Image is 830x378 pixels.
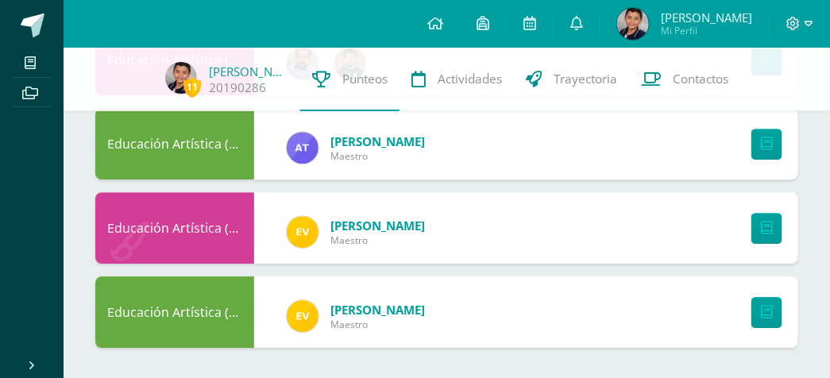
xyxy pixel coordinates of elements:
[673,71,728,87] span: Contactos
[661,24,752,37] span: Mi Perfil
[330,133,425,149] span: [PERSON_NAME]
[617,8,649,40] img: 2bd774148f4dce35abee4520dbac67d0.png
[287,300,318,332] img: 383db5ddd486cfc25017fad405f5d727.png
[330,302,425,318] span: [PERSON_NAME]
[287,132,318,164] img: e0d417c472ee790ef5578283e3430836.png
[287,216,318,248] img: 383db5ddd486cfc25017fad405f5d727.png
[300,48,400,111] a: Punteos
[330,149,425,163] span: Maestro
[514,48,629,111] a: Trayectoria
[330,218,425,233] span: [PERSON_NAME]
[95,192,254,264] div: Educación Artística (Danza)
[330,233,425,247] span: Maestro
[629,48,740,111] a: Contactos
[400,48,514,111] a: Actividades
[342,71,388,87] span: Punteos
[95,276,254,348] div: Educación Artística (Teatro)
[438,71,502,87] span: Actividades
[209,64,288,79] a: [PERSON_NAME]
[95,108,254,179] div: Educación Artística (Artes Visuales)
[183,77,201,97] span: 11
[661,10,752,25] span: [PERSON_NAME]
[165,62,197,94] img: 2bd774148f4dce35abee4520dbac67d0.png
[330,318,425,331] span: Maestro
[209,79,266,96] a: 20190286
[554,71,617,87] span: Trayectoria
